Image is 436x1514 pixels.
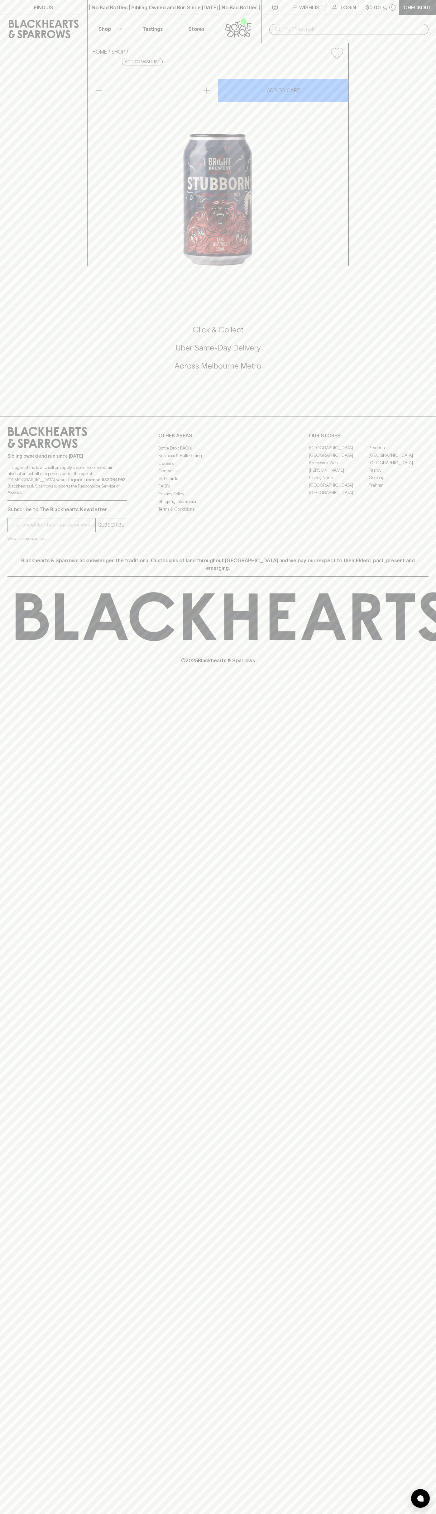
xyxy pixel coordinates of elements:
[309,452,369,459] a: [GEOGRAPHIC_DATA]
[309,432,429,439] p: OUR STORES
[158,459,278,467] a: Careers
[158,498,278,505] a: Shipping Information
[122,58,163,65] button: Add to wishlist
[369,459,429,467] a: [GEOGRAPHIC_DATA]
[158,505,278,513] a: Terms & Conditions
[218,79,348,102] button: ADD TO CART
[309,482,369,489] a: [GEOGRAPHIC_DATA]
[7,325,429,335] h5: Click & Collect
[417,1495,424,1502] img: bubble-icon
[98,25,111,33] p: Shop
[309,467,369,474] a: [PERSON_NAME]
[158,475,278,482] a: Gift Cards
[188,25,204,33] p: Stores
[341,4,356,11] p: Login
[309,459,369,467] a: Brunswick West
[12,520,95,530] input: e.g. jane@blackheartsandsparrows.com.au
[34,4,53,11] p: FIND US
[12,557,424,572] p: Blackhearts & Sparrows acknowledges the traditional Custodians of land throughout [GEOGRAPHIC_DAT...
[7,343,429,353] h5: Uber Same-Day Delivery
[284,24,424,34] input: Try "Pinot noir"
[309,444,369,452] a: [GEOGRAPHIC_DATA]
[88,15,131,43] button: Shop
[158,432,278,439] p: OTHER AREAS
[7,361,429,371] h5: Across Melbourne Metro
[158,490,278,498] a: Privacy Policy
[369,452,429,459] a: [GEOGRAPHIC_DATA]
[7,506,127,513] p: Subscribe to The Blackhearts Newsletter
[391,6,394,9] p: 0
[366,4,381,11] p: $0.00
[158,483,278,490] a: FAQ's
[7,536,127,542] p: We will never spam you
[131,15,175,43] a: Tastings
[175,15,218,43] a: Stores
[267,87,300,94] p: ADD TO CART
[88,64,348,266] img: 52983.png
[369,482,429,489] a: Prahran
[7,300,429,404] div: Call to action block
[7,464,127,495] p: It is against the law to sell or supply alcohol to, or to obtain alcohol on behalf of a person un...
[158,467,278,475] a: Contact Us
[369,467,429,474] a: Fitzroy
[369,444,429,452] a: Braddon
[143,25,163,33] p: Tastings
[93,49,107,55] a: HOME
[158,444,278,452] a: Bottle Drop FAQ's
[404,4,432,11] p: Checkout
[309,489,369,497] a: [GEOGRAPHIC_DATA]
[369,474,429,482] a: Geelong
[299,4,323,11] p: Wishlist
[68,477,126,482] strong: Liquor License #32064953
[328,45,346,61] button: Add to wishlist
[98,521,124,529] p: SUBSCRIBE
[96,518,127,532] button: SUBSCRIBE
[7,453,127,459] p: Sibling owned and run since [DATE]
[309,474,369,482] a: Fitzroy North
[112,49,125,55] a: SHOP
[158,452,278,459] a: Business & Bulk Gifting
